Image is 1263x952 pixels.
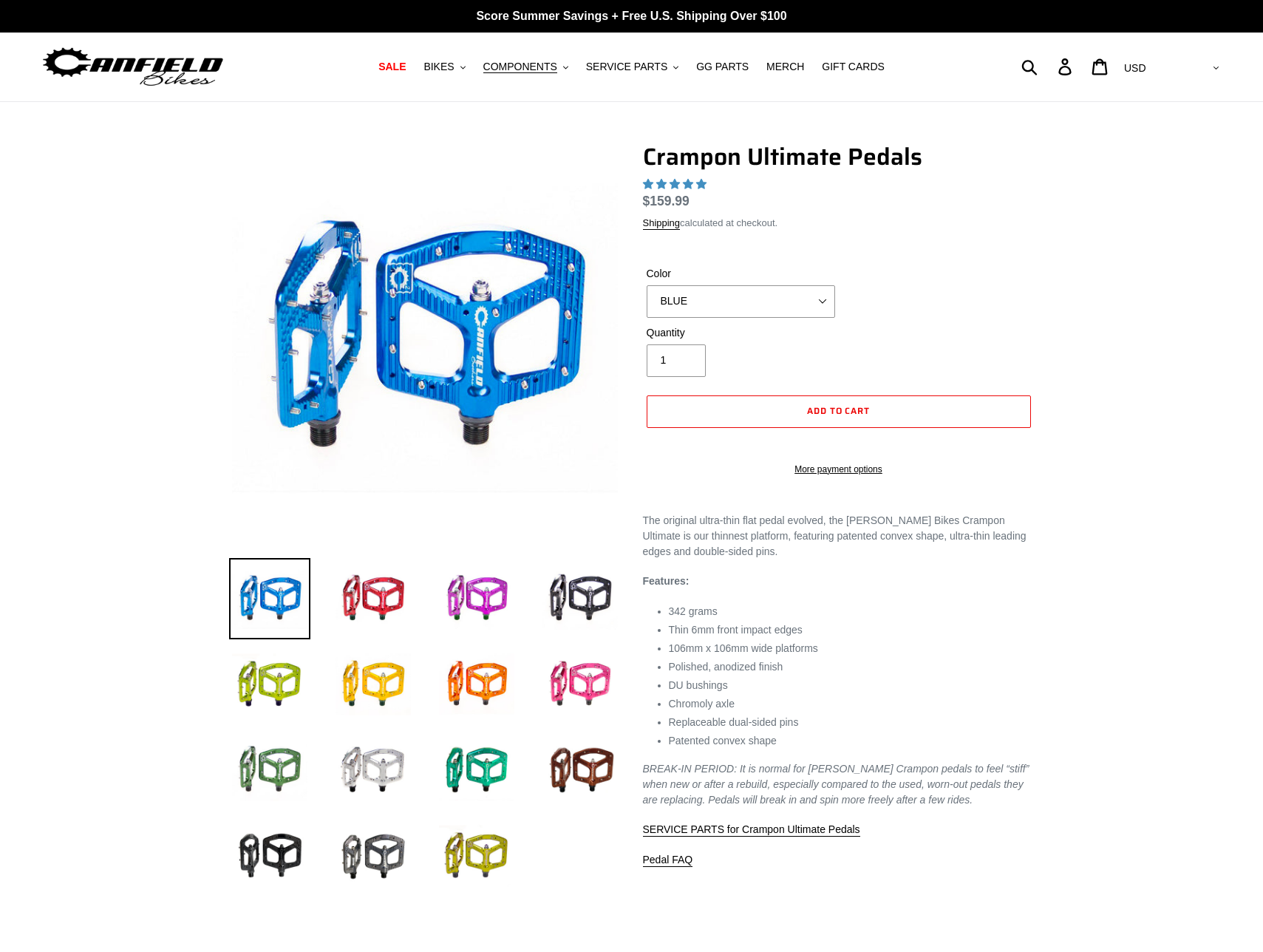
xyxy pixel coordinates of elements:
[669,696,1035,712] li: Chromoly axle
[333,558,414,639] img: Load image into Gallery viewer, Crampon Ultimate Pedals
[371,57,413,77] a: SALE
[669,735,777,747] span: Patented convex shape
[378,61,406,73] span: SALE
[669,715,1035,730] li: Replaceable dual-sided pins
[416,57,472,77] button: BIKES
[766,61,804,73] span: MERCH
[696,61,749,73] span: GG PARTS
[643,143,1035,171] h1: Crampon Ultimate Pedals
[643,216,1035,231] div: calculated at checkout.
[643,823,860,837] a: SERVICE PARTS for Crampon Ultimate Pedals
[643,763,1029,806] em: BREAK-IN PERIOD: It is normal for [PERSON_NAME] Crampon pedals to feel “stiff” when new or after ...
[669,604,1035,619] li: 342 grams
[643,823,860,835] span: SERVICE PARTS for Crampon Ultimate Pedals
[229,730,310,811] img: Load image into Gallery viewer, Crampon Ultimate Pedals
[579,57,686,77] button: SERVICE PARTS
[586,61,667,73] span: SERVICE PARTS
[647,266,835,282] label: Color
[643,854,693,867] a: Pedal FAQ
[333,730,414,811] img: Load image into Gallery viewer, Crampon Ultimate Pedals
[647,395,1031,428] button: Add to cart
[689,57,756,77] a: GG PARTS
[229,558,310,639] img: Load image into Gallery viewer, Crampon Ultimate Pedals
[814,57,892,77] a: GIFT CARDS
[643,217,681,230] a: Shipping
[539,558,621,639] img: Load image into Gallery viewer, Crampon Ultimate Pedals
[643,194,690,208] span: $159.99
[643,575,690,587] strong: Features:
[759,57,811,77] a: MERCH
[333,644,414,725] img: Load image into Gallery viewer, Crampon Ultimate Pedals
[647,463,1031,476] a: More payment options
[476,57,576,77] button: COMPONENTS
[669,678,1035,693] li: DU bushings
[807,404,871,418] span: Add to cart
[539,730,621,811] img: Load image into Gallery viewer, Crampon Ultimate Pedals
[483,61,557,73] span: COMPONENTS
[229,815,310,897] img: Load image into Gallery viewer, Crampon Ultimate Pedals
[41,44,225,90] img: Canfield Bikes
[229,644,310,725] img: Load image into Gallery viewer, Crampon Ultimate Pedals
[539,644,621,725] img: Load image into Gallery viewer, Crampon Ultimate Pedals
[669,641,1035,656] li: 106mm x 106mm wide platforms
[822,61,885,73] span: GIFT CARDS
[669,622,1035,638] li: Thin 6mm front impact edges
[423,61,454,73] span: BIKES
[436,730,517,811] img: Load image into Gallery viewer, Crampon Ultimate Pedals
[436,558,517,639] img: Load image into Gallery viewer, Crampon Ultimate Pedals
[436,644,517,725] img: Load image into Gallery viewer, Crampon Ultimate Pedals
[643,513,1035,560] p: The original ultra-thin flat pedal evolved, the [PERSON_NAME] Bikes Crampon Ultimate is our thinn...
[647,325,835,341] label: Quantity
[333,815,414,897] img: Load image into Gallery viewer, Crampon Ultimate Pedals
[669,659,1035,675] li: Polished, anodized finish
[643,178,709,190] span: 4.95 stars
[436,815,517,897] img: Load image into Gallery viewer, Crampon Ultimate Pedals
[1029,50,1067,83] input: Search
